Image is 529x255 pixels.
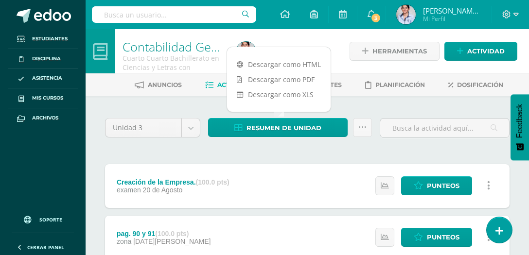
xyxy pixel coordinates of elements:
span: examen [117,186,141,194]
span: zona [117,238,131,245]
a: Descargar como HTML [227,57,331,72]
a: Punteos [401,176,472,195]
button: Feedback - Mostrar encuesta [511,94,529,160]
span: [PERSON_NAME] de [PERSON_NAME] [423,6,481,16]
span: Actividades [217,81,260,88]
a: Anuncios [135,77,182,93]
a: Disciplina [8,49,78,69]
span: Cerrar panel [27,244,64,251]
a: Archivos [8,108,78,128]
a: Punteos [401,228,472,247]
span: Herramientas [372,42,427,60]
span: Estudiantes [32,35,68,43]
a: Estudiantes [8,29,78,49]
a: Asistencia [8,69,78,89]
a: Unidad 3 [106,119,200,137]
a: Resumen de unidad [208,118,348,137]
a: Dosificación [448,77,503,93]
input: Busca un usuario... [92,6,256,23]
div: Cuarto Cuarto Bachillerato en Ciencias y Letras con Orientación en Computación 'A' [123,53,225,90]
h1: Contabilidad General [123,40,225,53]
span: Unidad 3 [113,119,174,137]
span: Planificación [375,81,425,88]
span: [DATE][PERSON_NAME] [133,238,211,245]
div: Creación de la Empresa. [117,178,229,186]
span: Punteos [427,228,459,246]
a: Mis cursos [8,88,78,108]
strong: (100.0 pts) [196,178,229,186]
a: Actividad [444,42,517,61]
span: Resumen de unidad [247,119,321,137]
a: Descargar como PDF [227,72,331,87]
span: Mis cursos [32,94,63,102]
span: Actividad [467,42,505,60]
span: Feedback [515,104,524,138]
span: 3 [370,13,381,23]
a: Contabilidad General [123,38,239,55]
span: Soporte [39,216,62,223]
a: Planificación [365,77,425,93]
a: Descargar como XLS [227,87,331,102]
span: 20 de Agosto [143,186,183,194]
a: Actividades [205,77,260,93]
input: Busca la actividad aquí... [380,119,509,137]
span: Asistencia [32,74,62,82]
strong: (100.0 pts) [155,230,189,238]
span: Anuncios [148,81,182,88]
img: 2f7b6a1dd1a10ecf2c11198932961ac6.png [396,5,416,24]
span: Dosificación [457,81,503,88]
span: Archivos [32,114,58,122]
a: Herramientas [350,42,440,61]
img: 2f7b6a1dd1a10ecf2c11198932961ac6.png [236,42,256,61]
span: Mi Perfil [423,15,481,23]
span: Punteos [427,177,459,195]
div: pag. 90 y 91 [117,230,211,238]
a: Soporte [12,206,74,230]
span: Disciplina [32,55,61,63]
